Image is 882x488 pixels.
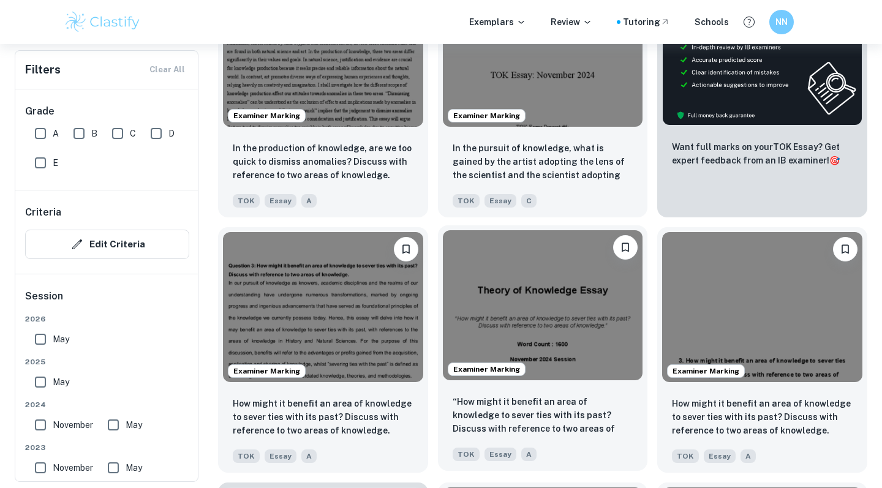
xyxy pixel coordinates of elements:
span: E [53,156,58,170]
span: TOK [233,194,260,208]
button: Help and Feedback [739,12,759,32]
img: TOK Essay example thumbnail: How might it benefit an area of knowledg [662,232,862,382]
span: C [130,127,136,140]
button: Bookmark [613,235,638,260]
a: Schools [695,15,729,29]
img: TOK Essay example thumbnail: “How might it benefit an area of knowled [443,230,643,380]
span: A [521,448,537,461]
p: In the production of knowledge, are we too quick to dismiss anomalies? Discuss with reference to ... [233,141,413,182]
p: Want full marks on your TOK Essay ? Get expert feedback from an IB examiner! [672,140,853,167]
button: Edit Criteria [25,230,189,259]
p: “How might it benefit an area of knowledge to sever ties with its past? Discuss with reference to... [453,395,633,437]
button: Bookmark [833,237,858,261]
span: 2025 [25,356,189,367]
span: 2026 [25,313,189,325]
span: Essay [265,194,296,208]
a: Examiner MarkingBookmark“How might it benefit an area of knowledge to sever ties with its past? D... [438,227,648,473]
span: Examiner Marking [228,366,305,377]
span: TOK [233,449,260,463]
a: Examiner MarkingBookmarkHow might it benefit an area of knowledge to sever ties with its past? Di... [218,227,428,473]
span: 🎯 [829,156,840,165]
span: B [91,127,97,140]
span: TOK [453,448,480,461]
span: C [521,194,537,208]
h6: Filters [25,61,61,78]
span: A [53,127,59,140]
span: D [168,127,175,140]
p: How might it benefit an area of knowledge to sever ties with its past? Discuss with reference to ... [233,397,413,437]
span: November [53,461,93,475]
button: NN [769,10,794,34]
span: Examiner Marking [228,110,305,121]
p: Review [551,15,592,29]
span: TOK [453,194,480,208]
span: TOK [672,449,699,463]
h6: NN [775,15,789,29]
a: Tutoring [623,15,670,29]
span: Examiner Marking [448,110,525,121]
span: Essay [704,449,736,463]
span: May [126,418,142,432]
span: A [301,194,317,208]
span: May [53,332,69,346]
span: Essay [484,448,516,461]
span: May [53,375,69,389]
span: Examiner Marking [448,364,525,375]
span: Essay [265,449,296,463]
span: May [126,461,142,475]
span: Examiner Marking [668,366,744,377]
span: November [53,418,93,432]
span: A [301,449,317,463]
h6: Criteria [25,205,61,220]
span: A [741,449,756,463]
span: 2024 [25,399,189,410]
p: Exemplars [469,15,526,29]
img: Clastify logo [64,10,141,34]
span: 2023 [25,442,189,453]
span: Essay [484,194,516,208]
img: TOK Essay example thumbnail: How might it benefit an area of knowledg [223,232,423,382]
p: How might it benefit an area of knowledge to sever ties with its past? Discuss with reference to ... [672,397,853,437]
h6: Grade [25,104,189,119]
p: In the pursuit of knowledge, what is gained by the artist adopting the lens of the scientist and ... [453,141,633,183]
button: Bookmark [394,237,418,261]
a: Examiner MarkingBookmarkHow might it benefit an area of knowledge to sever ties with its past? Di... [657,227,867,473]
h6: Session [25,289,189,313]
